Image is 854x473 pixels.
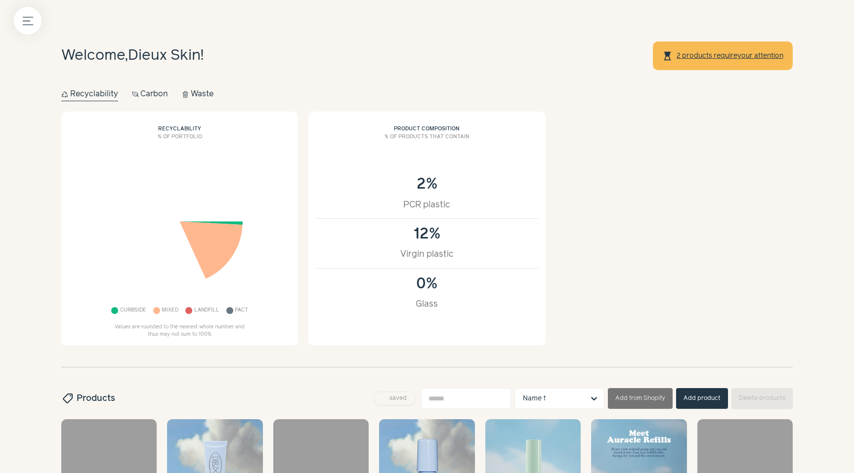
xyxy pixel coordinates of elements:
[68,133,291,148] h3: % of portfolio
[326,276,528,293] div: 0%
[182,87,213,101] button: Waste
[326,298,528,311] div: Glass
[132,87,169,101] button: Carbon
[111,323,249,339] p: Values are rounded to the nearest whole number and thus may not sum to 100%.
[315,118,538,133] h2: Product composition
[194,305,219,316] span: Landfill
[662,51,673,61] span: hourglass_top
[676,388,728,409] button: Add product
[68,118,291,133] h2: Recyclability
[61,45,204,67] h1: Welcome, !
[326,248,528,261] div: Virgin plastic
[676,52,784,60] a: 2 products requireyour attention
[162,305,178,316] span: Mixed
[235,305,248,316] span: Pact
[326,198,528,211] div: PCR plastic
[386,395,410,401] span: saved
[608,388,673,409] button: Add from Shopify
[315,133,538,148] h3: % of products that contain
[120,305,146,316] span: Curbside
[326,176,528,193] div: 2%
[61,392,115,405] h2: Products
[128,48,201,63] span: Dieux Skin
[61,87,118,101] button: Recyclability
[61,393,74,404] span: sell
[374,392,416,405] button: saved
[326,226,528,243] div: 12%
